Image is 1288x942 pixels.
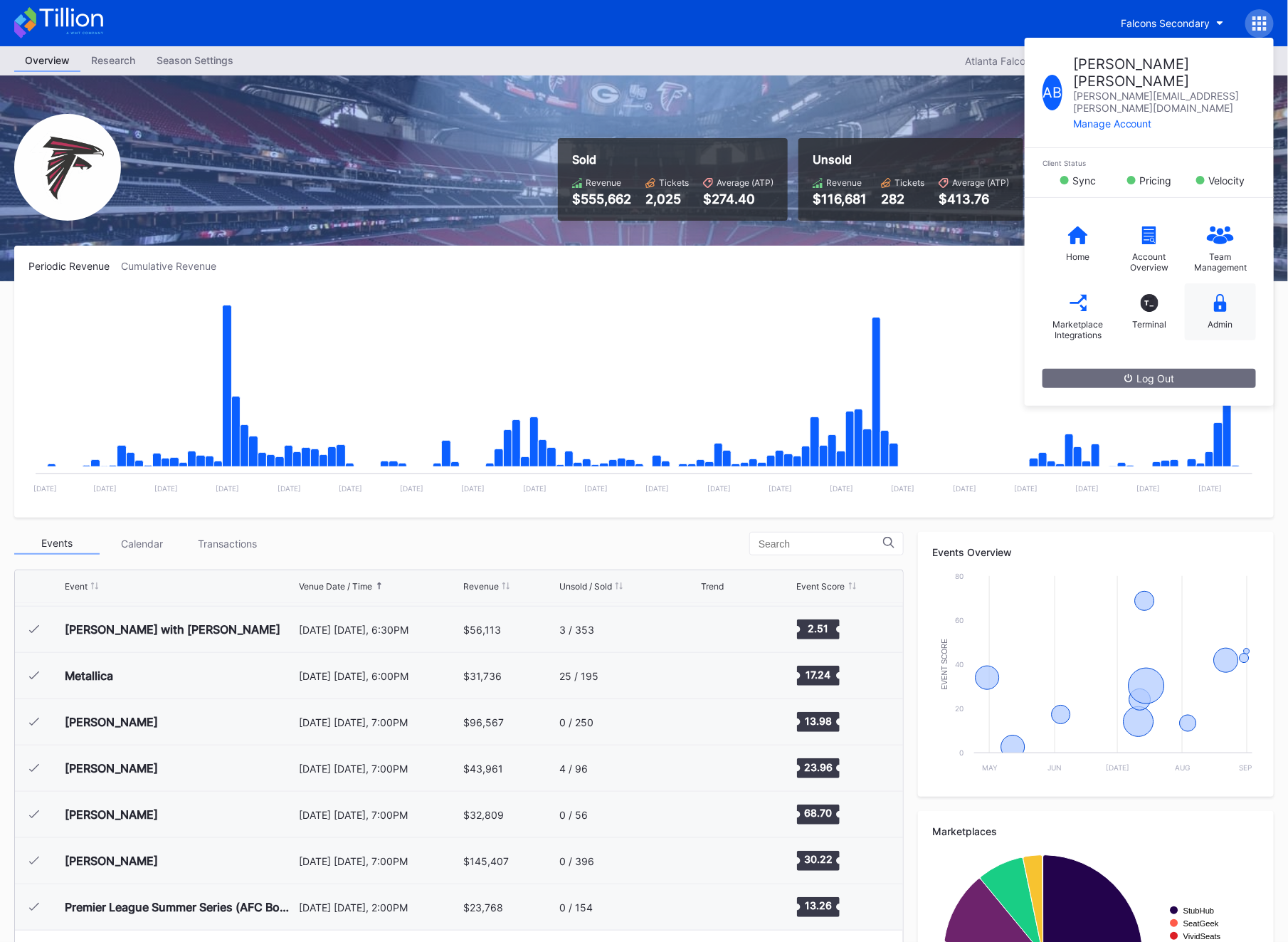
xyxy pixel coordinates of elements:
div: Manage Account [1073,117,1256,130]
text: [DATE] [523,484,547,493]
text: 17.24 [806,669,830,681]
text: 30.22 [804,854,833,866]
div: [DATE] [DATE], 7:00PM [299,809,460,821]
text: [DATE] [584,484,608,493]
text: [DATE] [1198,484,1222,493]
text: [DATE] [1014,484,1038,493]
div: $56,113 [463,624,501,636]
div: 2,025 [645,192,689,206]
div: 4 / 96 [559,763,588,775]
div: [PERSON_NAME] [65,854,158,868]
svg: Chart title [701,612,744,647]
text: 40 [955,660,964,669]
input: Search [759,538,883,550]
div: [DATE] [DATE], 7:00PM [299,855,460,867]
div: Metallica [65,669,113,683]
div: Team Management [1192,251,1249,273]
div: Periodic Revenue [28,260,121,272]
div: Transactions [185,533,270,555]
div: 282 [881,192,924,206]
div: Client Status [1042,159,1256,167]
text: [DATE] [93,484,117,493]
text: [DATE] [892,484,915,493]
div: Unsold [813,152,1009,167]
text: [DATE] [278,484,301,493]
text: 20 [955,704,964,713]
text: [DATE] [953,484,976,493]
svg: Chart title [701,750,744,786]
div: Velocity [1208,174,1245,187]
div: [PERSON_NAME][EMAIL_ADDRESS][PERSON_NAME][DOMAIN_NAME] [1073,90,1256,114]
text: 60 [955,616,964,624]
text: 13.26 [805,900,832,912]
div: Unsold / Sold [559,581,612,592]
div: 0 / 396 [559,855,594,867]
svg: Chart title [28,290,1260,503]
div: $555,662 [572,192,631,206]
text: [DATE] [462,484,485,493]
text: Event Score [941,639,949,690]
div: 3 / 353 [559,624,594,636]
svg: Chart title [701,704,744,740]
div: Premier League Summer Series (AFC Bournemouth vs West Ham United, Manchester United vs Everton) [65,900,295,914]
div: Calendar [100,533,185,555]
div: $31,736 [463,670,502,682]
a: Research [80,50,146,72]
text: 68.70 [804,807,832,820]
div: [DATE] [DATE], 2:00PM [299,901,460,914]
div: Tickets [659,177,689,188]
img: Atlanta-Falcons-Transparent.png [14,114,121,221]
button: Log Out [1042,369,1256,388]
text: [DATE] [1106,763,1129,772]
div: $96,567 [463,716,504,728]
div: [PERSON_NAME] [65,761,158,775]
div: $116,681 [813,192,867,206]
text: 2.51 [808,622,828,634]
text: [DATE] [339,484,362,493]
div: Research [80,50,146,70]
text: [DATE] [646,484,670,493]
div: Account Overview [1121,251,1178,273]
text: 23.96 [804,761,833,773]
text: [DATE] [1076,484,1099,493]
text: [DATE] [154,484,178,493]
text: 0 [959,748,964,757]
svg: Chart title [701,797,744,832]
div: [DATE] [DATE], 7:00PM [299,716,460,728]
div: [PERSON_NAME] [PERSON_NAME] [1073,56,1256,90]
div: Sync [1072,174,1096,187]
div: [DATE] [DATE], 6:00PM [299,670,460,682]
a: Season Settings [146,50,244,72]
text: Aug [1175,763,1190,772]
div: Trend [701,581,724,592]
div: [PERSON_NAME] [65,807,158,822]
button: Falcons Secondary [1110,10,1235,36]
div: Marketplaces [932,825,1260,837]
div: Falcons Secondary [1121,17,1210,29]
div: Event [65,581,88,592]
div: Marketplace Integrations [1050,319,1107,340]
div: Revenue [826,177,862,188]
text: 13.98 [805,715,832,727]
text: [DATE] [400,484,423,493]
div: A B [1042,75,1062,110]
a: Overview [14,50,80,72]
div: Average (ATP) [952,177,1009,188]
text: VividSeats [1183,932,1221,941]
div: $23,768 [463,901,503,914]
div: Events Overview [932,546,1260,558]
div: $274.40 [703,192,774,206]
div: $413.76 [939,192,1009,206]
text: [DATE] [830,484,853,493]
div: Venue Date / Time [299,581,372,592]
svg: Chart title [701,889,744,925]
svg: Chart title [932,569,1260,783]
div: $43,961 [463,763,503,775]
div: Pricing [1139,174,1171,187]
div: T_ [1141,294,1158,312]
text: [DATE] [34,484,58,493]
div: Admin [1208,319,1233,330]
div: [PERSON_NAME] with [PERSON_NAME] [65,622,280,637]
text: StubHub [1183,906,1215,915]
text: [DATE] [769,484,792,493]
